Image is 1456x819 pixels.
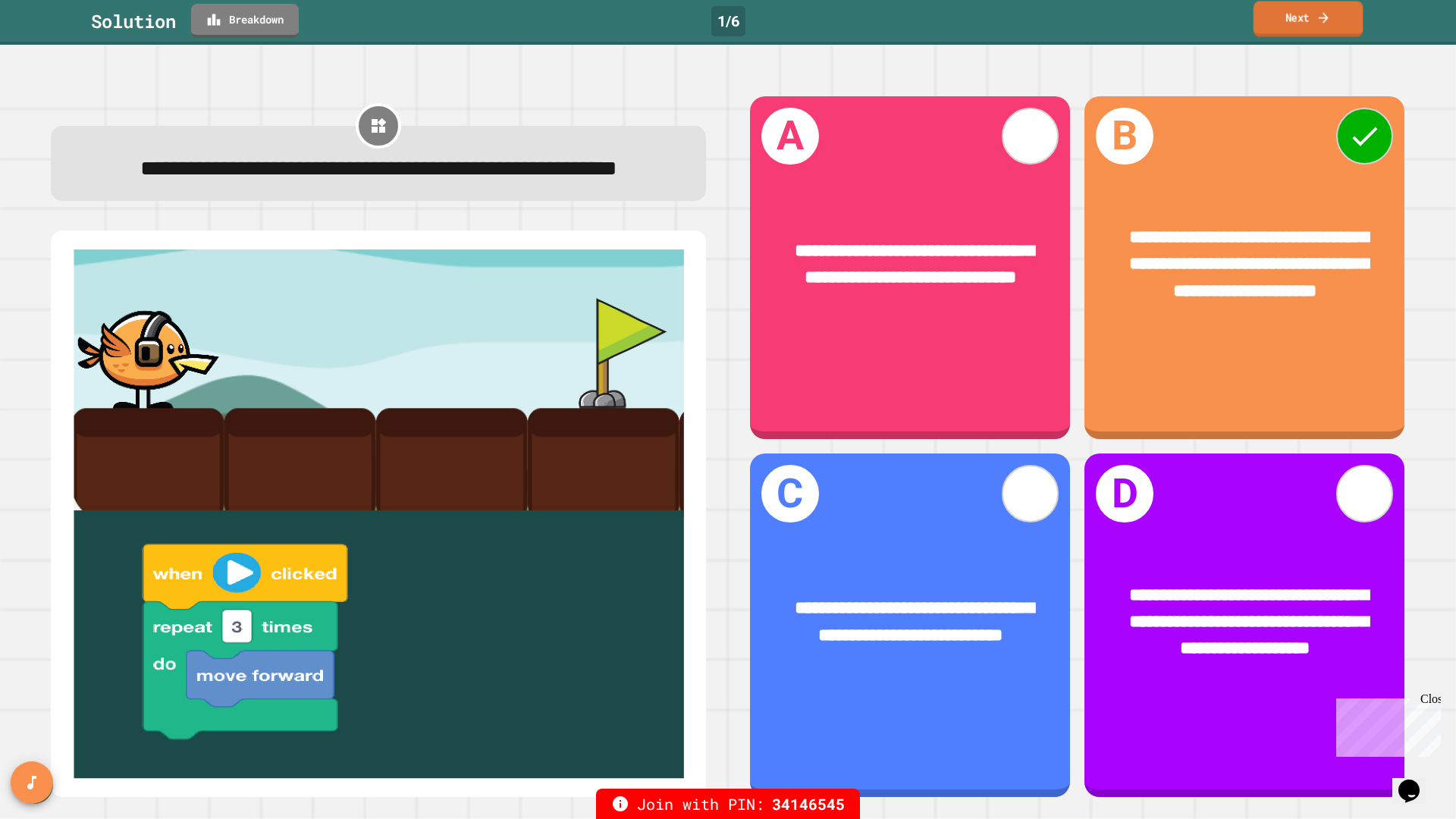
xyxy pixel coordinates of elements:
span: 34146545 [772,792,845,815]
a: Breakdown [191,4,299,38]
img: quiz-media%2FrlOnkonfNI45KlYI7x7L.png [66,249,691,779]
div: Chat with us now!Close [6,6,105,96]
button: SpeedDial basic example [11,761,53,804]
div: Solution [91,8,176,35]
h1: B [1096,108,1153,165]
div: 1 / 6 [711,6,745,36]
iframe: chat widget [1392,758,1441,804]
div: Join with PIN: [596,789,860,819]
h1: D [1096,465,1153,522]
h1: A [761,108,819,165]
iframe: chat widget [1330,692,1441,757]
a: Next [1254,2,1363,37]
h1: C [761,465,819,522]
